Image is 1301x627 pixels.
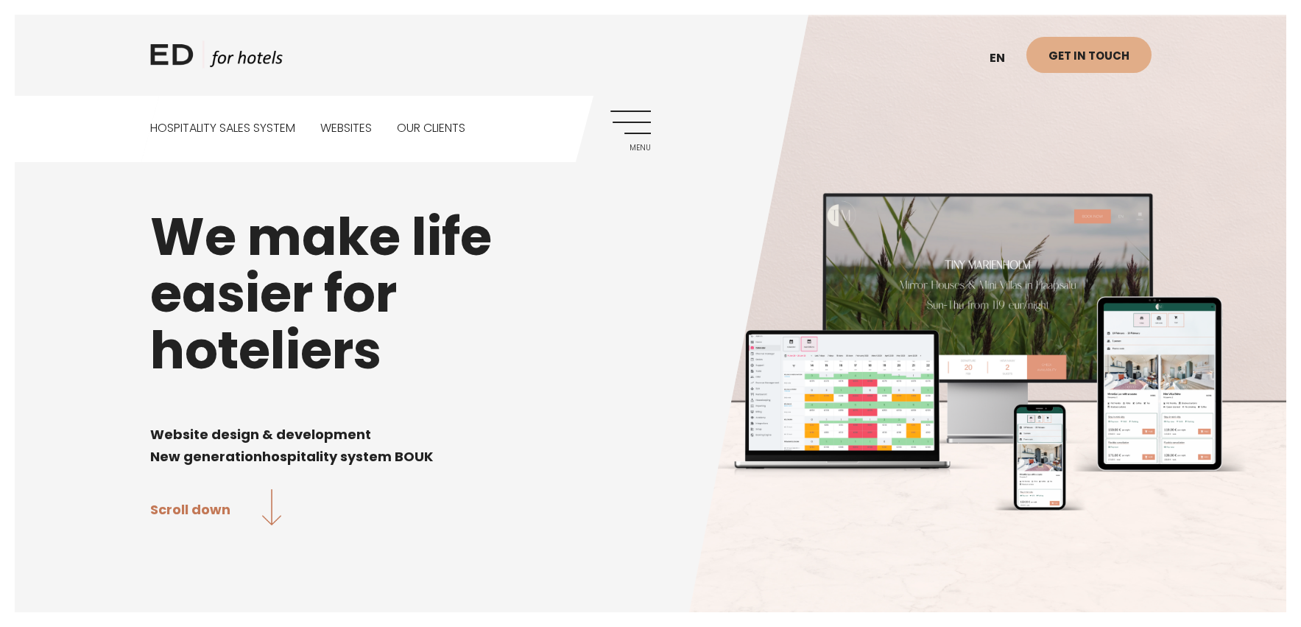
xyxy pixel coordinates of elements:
span: Website design & development New generation [150,425,371,466]
h1: We make life easier for hoteliers [150,209,1152,379]
div: Page 1 [150,401,1152,467]
a: ED HOTELS [150,41,283,77]
a: Hospitality sales system [150,96,295,161]
a: Websites [320,96,372,161]
a: Scroll down [150,489,282,528]
a: en [982,41,1026,77]
a: Get in touch [1026,37,1152,73]
a: Menu [610,111,651,151]
span: Menu [610,144,651,153]
span: hospitality system BOUK [262,447,433,466]
a: Our clients [397,96,465,161]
